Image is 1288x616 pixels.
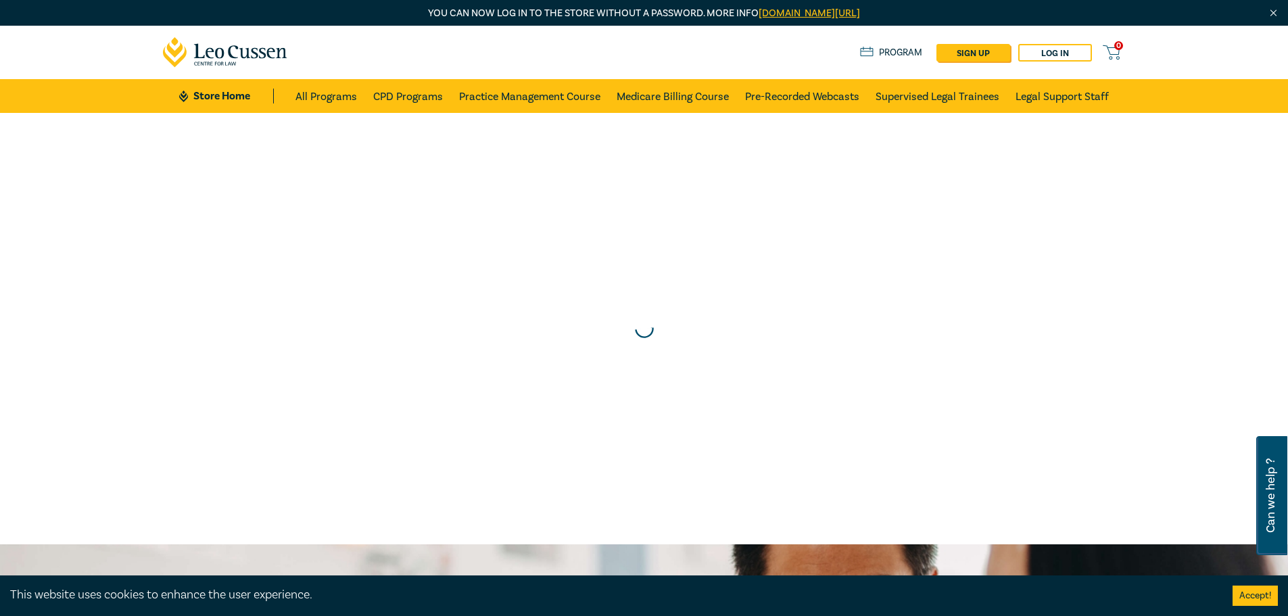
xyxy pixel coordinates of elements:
[459,79,600,113] a: Practice Management Course
[1016,79,1109,113] a: Legal Support Staff
[1233,586,1278,606] button: Accept cookies
[860,45,923,60] a: Program
[876,79,999,113] a: Supervised Legal Trainees
[163,6,1126,21] p: You can now log in to the store without a password. More info
[617,79,729,113] a: Medicare Billing Course
[10,586,1212,604] div: This website uses cookies to enhance the user experience.
[1114,41,1123,50] span: 0
[759,7,860,20] a: [DOMAIN_NAME][URL]
[1264,444,1277,547] span: Can we help ?
[1268,7,1279,19] img: Close
[179,89,273,103] a: Store Home
[295,79,357,113] a: All Programs
[373,79,443,113] a: CPD Programs
[1018,44,1092,62] a: Log in
[936,44,1010,62] a: sign up
[745,79,859,113] a: Pre-Recorded Webcasts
